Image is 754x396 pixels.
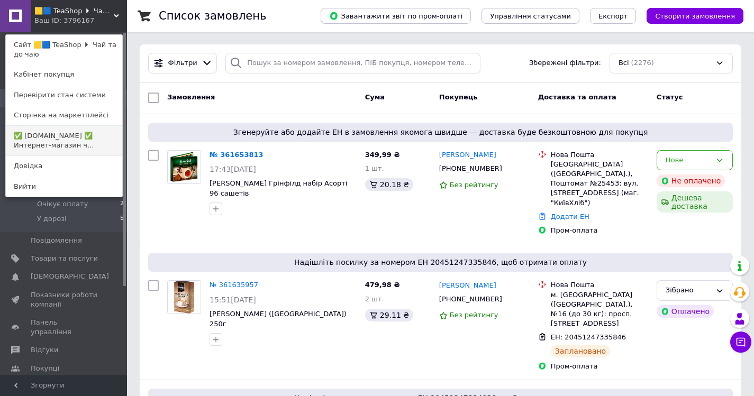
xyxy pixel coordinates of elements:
div: 20.18 ₴ [365,178,413,191]
span: Покупець [439,93,478,101]
div: [PHONE_NUMBER] [437,162,504,176]
div: Нова Пошта [551,150,648,160]
a: [PERSON_NAME] Грінфілд набір Асорті 96 сашетів [210,179,347,197]
input: Пошук за номером замовлення, ПІБ покупця, номером телефону, Email, номером накладної [225,53,480,73]
div: Пром-оплата [551,362,648,371]
span: Замовлення [167,93,215,101]
div: м. [GEOGRAPHIC_DATA] ([GEOGRAPHIC_DATA].), №16 (до 30 кг): просп. [STREET_ADDRESS] [551,290,648,329]
div: Заплановано [551,345,611,357]
a: № 361635957 [210,281,258,289]
img: Фото товару [174,281,195,314]
span: Фільтри [168,58,197,68]
a: Кабінет покупця [6,65,122,85]
div: Дешева доставка [657,191,733,213]
span: 15:51[DATE] [210,296,256,304]
span: У дорозі [37,214,67,224]
span: Панель управління [31,318,98,337]
span: ЕН: 20451247335846 [551,333,626,341]
a: Вийти [6,177,122,197]
span: [DEMOGRAPHIC_DATA] [31,272,109,281]
a: Фото товару [167,150,201,184]
div: 29.11 ₴ [365,309,413,321]
span: 2 шт. [365,295,384,303]
span: Без рейтингу [450,311,498,319]
a: Сайт 🟨🟦 TeaShop 🞂 Чай та до чаю [6,35,122,65]
h1: Список замовлень [159,10,266,22]
img: Фото товару [168,151,201,183]
span: Відгуки [31,345,58,355]
span: Статус [657,93,683,101]
button: Експорт [590,8,637,24]
span: 🟨🟦 TeaShop 🞂 Чай та до чаю [34,6,114,16]
span: Повідомлення [31,236,82,245]
span: Без рейтингу [450,181,498,189]
span: 17:43[DATE] [210,165,256,173]
span: 5 [120,214,124,224]
a: Перевірити стан системи [6,85,122,105]
span: 479,98 ₴ [365,281,400,289]
button: Чат з покупцем [730,331,751,353]
span: Очікує оплату [37,199,88,209]
a: Сторінка на маркетплейсі [6,105,122,125]
div: Зібрано [666,285,711,296]
span: Збережені фільтри: [529,58,601,68]
a: [PERSON_NAME] ([GEOGRAPHIC_DATA]) 250г [210,310,347,328]
a: № 361653813 [210,151,264,159]
button: Створити замовлення [647,8,743,24]
div: [PHONE_NUMBER] [437,292,504,306]
a: Створити замовлення [636,12,743,20]
a: Довідка [6,156,122,176]
span: Експорт [598,12,628,20]
a: Фото товару [167,280,201,314]
span: Показники роботи компанії [31,290,98,309]
button: Завантажити звіт по пром-оплаті [321,8,471,24]
span: Товари та послуги [31,254,98,263]
span: Надішліть посилку за номером ЕН 20451247335846, щоб отримати оплату [152,257,729,268]
span: Покупці [31,364,59,373]
div: Нове [666,155,711,166]
span: Згенеруйте або додайте ЕН в замовлення якомога швидше — доставка буде безкоштовною для покупця [152,127,729,137]
div: [GEOGRAPHIC_DATA] ([GEOGRAPHIC_DATA].), Поштомат №25453: вул. [STREET_ADDRESS] (маг. "КиївХліб") [551,160,648,208]
div: Не оплачено [657,174,725,187]
a: Додати ЕН [551,213,589,220]
span: Завантажити звіт по пром-оплаті [329,11,462,21]
button: Управління статусами [482,8,579,24]
a: [PERSON_NAME] [439,150,496,160]
a: ✅ [DOMAIN_NAME] ✅ Интернет-магазин ч... [6,126,122,155]
span: 1 шт. [365,164,384,172]
span: Створити замовлення [655,12,735,20]
span: Cума [365,93,385,101]
a: [PERSON_NAME] [439,281,496,291]
span: Доставка та оплата [538,93,616,101]
span: 349,99 ₴ [365,151,400,159]
span: Всі [619,58,629,68]
div: Ваш ID: 3796167 [34,16,79,25]
div: Нова Пошта [551,280,648,290]
span: (2276) [631,59,654,67]
div: Оплачено [657,305,714,318]
span: Управління статусами [490,12,571,20]
div: Пром-оплата [551,226,648,235]
span: 2 [120,199,124,209]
